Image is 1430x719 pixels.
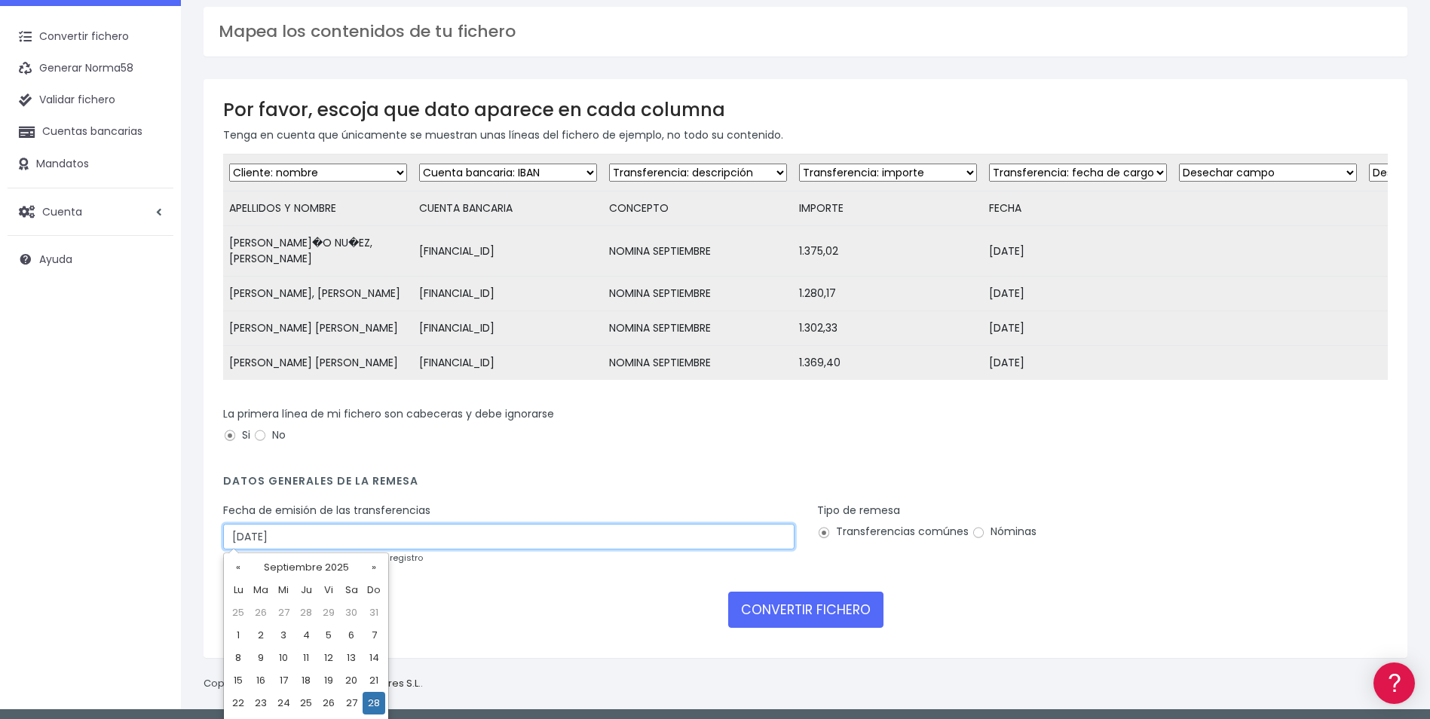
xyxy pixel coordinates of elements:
td: 9 [250,647,272,669]
td: IMPORTE [793,191,983,226]
div: Programadores [15,362,286,376]
label: La primera línea de mi fichero son cabeceras y debe ignorarse [223,406,554,422]
td: 21 [363,669,385,692]
td: 14 [363,647,385,669]
td: CUENTA BANCARIA [413,191,603,226]
td: FECHA [983,191,1173,226]
span: Cuenta [42,203,82,219]
div: Facturación [15,299,286,314]
td: [DATE] [983,277,1173,311]
td: 23 [250,692,272,714]
th: Mi [272,579,295,601]
label: Nóminas [972,524,1037,540]
td: NOMINA SEPTIEMBRE [603,311,793,346]
td: 3 [272,624,295,647]
td: 29 [317,601,340,624]
td: [FINANCIAL_ID] [413,346,603,381]
a: Ayuda [8,243,173,275]
p: Copyright © 2025 . [204,676,423,692]
label: Si [223,427,250,443]
a: Cuentas bancarias [8,116,173,148]
td: 4 [295,624,317,647]
a: POWERED BY ENCHANT [207,434,290,448]
a: API [15,385,286,408]
td: 22 [227,692,250,714]
td: 1.369,40 [793,346,983,381]
small: en caso de que no se incluya en cada registro [223,552,423,564]
label: No [253,427,286,443]
th: » [363,556,385,579]
td: 30 [340,601,363,624]
a: Validar fichero [8,84,173,116]
th: Do [363,579,385,601]
th: Vi [317,579,340,601]
td: CONCEPTO [603,191,793,226]
td: 20 [340,669,363,692]
td: 15 [227,669,250,692]
button: Contáctanos [15,403,286,430]
a: General [15,323,286,347]
td: 31 [363,601,385,624]
td: 26 [317,692,340,714]
div: Convertir ficheros [15,167,286,181]
a: Mandatos [8,148,173,180]
label: Transferencias comúnes [817,524,969,540]
th: Sa [340,579,363,601]
td: 25 [295,692,317,714]
a: Videotutoriales [15,237,286,261]
td: 6 [340,624,363,647]
a: Cuenta [8,196,173,228]
td: 1.375,02 [793,226,983,277]
th: Ju [295,579,317,601]
td: 16 [250,669,272,692]
a: Perfiles de empresas [15,261,286,284]
td: 25 [227,601,250,624]
td: 26 [250,601,272,624]
h3: Mapea los contenidos de tu fichero [219,22,1392,41]
button: CONVERTIR FICHERO [728,592,883,628]
td: 27 [340,692,363,714]
a: Problemas habituales [15,214,286,237]
td: [PERSON_NAME] [PERSON_NAME] [223,311,413,346]
td: [DATE] [983,346,1173,381]
td: 28 [363,692,385,714]
td: [FINANCIAL_ID] [413,277,603,311]
div: Información general [15,105,286,119]
td: 8 [227,647,250,669]
label: Fecha de emisión de las transferencias [223,503,430,519]
td: [FINANCIAL_ID] [413,311,603,346]
td: [FINANCIAL_ID] [413,226,603,277]
label: Tipo de remesa [817,503,900,519]
td: 24 [272,692,295,714]
td: NOMINA SEPTIEMBRE [603,277,793,311]
td: 13 [340,647,363,669]
td: [PERSON_NAME], [PERSON_NAME] [223,277,413,311]
th: Lu [227,579,250,601]
td: NOMINA SEPTIEMBRE [603,226,793,277]
th: Ma [250,579,272,601]
h4: Datos generales de la remesa [223,475,1388,495]
td: 1.280,17 [793,277,983,311]
a: Convertir fichero [8,21,173,53]
td: 7 [363,624,385,647]
td: 12 [317,647,340,669]
td: NOMINA SEPTIEMBRE [603,346,793,381]
td: 5 [317,624,340,647]
td: 27 [272,601,295,624]
td: [PERSON_NAME] [PERSON_NAME] [223,346,413,381]
h3: Por favor, escoja que dato aparece en cada columna [223,99,1388,121]
td: [PERSON_NAME]�O NU�EZ, [PERSON_NAME] [223,226,413,277]
td: 18 [295,669,317,692]
th: « [227,556,250,579]
th: Septiembre 2025 [250,556,363,579]
td: APELLIDOS Y NOMBRE [223,191,413,226]
td: 10 [272,647,295,669]
td: 17 [272,669,295,692]
td: [DATE] [983,226,1173,277]
a: Información general [15,128,286,151]
td: [DATE] [983,311,1173,346]
td: 1 [227,624,250,647]
td: 19 [317,669,340,692]
td: 11 [295,647,317,669]
td: 28 [295,601,317,624]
